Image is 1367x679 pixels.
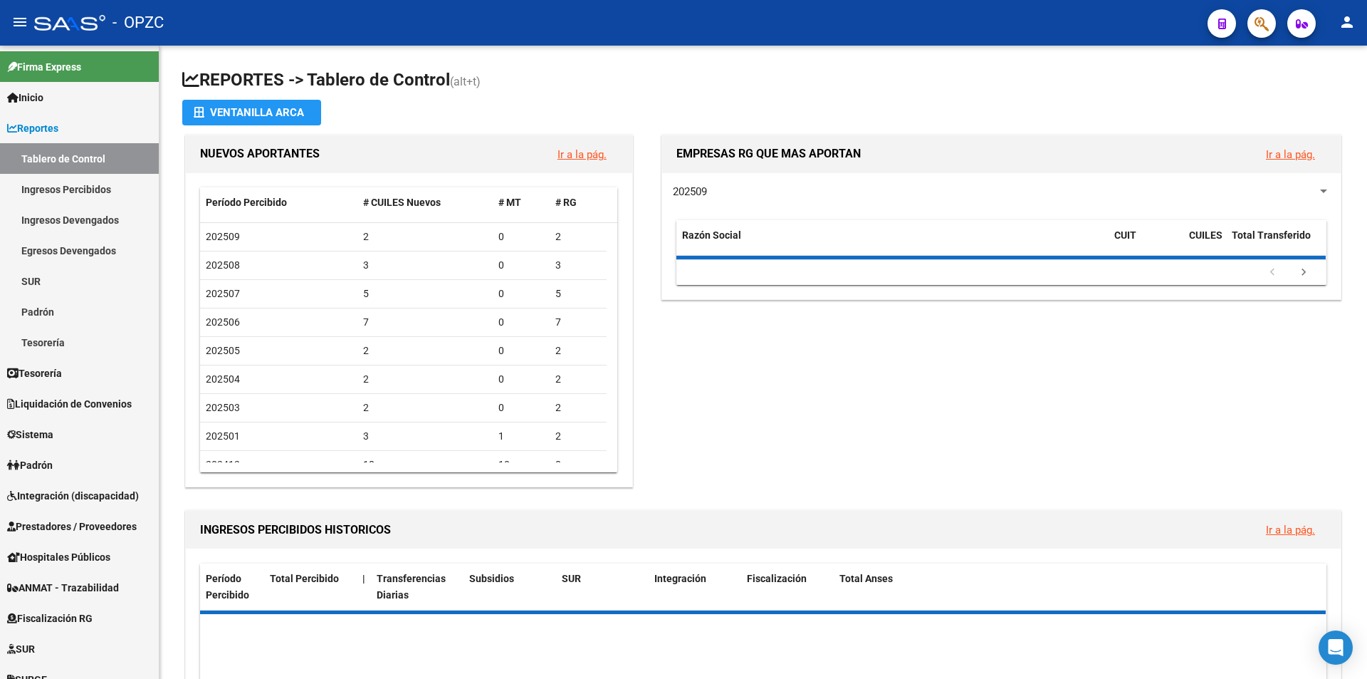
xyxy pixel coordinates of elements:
span: ANMAT - Trazabilidad [7,580,119,596]
span: Integración (discapacidad) [7,488,139,504]
datatable-header-cell: Subsidios [463,564,556,611]
div: 2 [555,428,601,445]
div: 5 [363,286,488,302]
span: 202501 [206,430,240,442]
div: 2 [555,400,601,416]
span: SUR [7,641,35,657]
datatable-header-cell: SUR [556,564,649,611]
span: 202506 [206,316,240,328]
span: Padrón [7,457,53,473]
span: # CUILES Nuevos [363,197,441,208]
datatable-header-cell: # CUILES Nuevos [357,187,493,218]
datatable-header-cell: Fiscalización [741,564,834,611]
div: 3 [363,428,488,445]
mat-icon: menu [11,14,28,31]
span: Total Transferido [1232,229,1311,241]
span: 202509 [206,231,240,242]
a: Ir a la pág. [557,148,607,161]
span: # MT [498,197,521,208]
mat-icon: person [1339,14,1356,31]
datatable-header-cell: Integración [649,564,741,611]
div: 0 [498,343,544,359]
div: 2 [555,229,601,245]
span: Prestadores / Proveedores [7,519,137,534]
div: 2 [555,343,601,359]
datatable-header-cell: Total Transferido [1226,220,1326,267]
div: Ventanilla ARCA [194,100,310,125]
span: | [362,573,365,584]
span: - OPZC [112,7,164,38]
div: 0 [498,314,544,331]
a: go to previous page [1259,265,1286,281]
span: CUIT [1114,229,1136,241]
datatable-header-cell: Período Percibido [200,564,264,611]
span: Transferencias Diarias [377,573,446,601]
span: 202503 [206,402,240,413]
span: Período Percibido [206,573,249,601]
div: 5 [555,286,601,302]
span: 202505 [206,345,240,356]
div: 7 [363,314,488,331]
button: Ventanilla ARCA [182,100,321,125]
div: 8 [555,457,601,473]
span: Total Anses [839,573,893,584]
div: 2 [363,229,488,245]
datatable-header-cell: CUIT [1109,220,1183,267]
div: 2 [363,343,488,359]
span: Fiscalización [747,573,807,584]
span: Inicio [7,90,43,105]
div: 2 [363,371,488,388]
div: 0 [498,371,544,388]
button: Ir a la pág. [546,141,618,167]
div: 0 [498,229,544,245]
span: 202504 [206,373,240,385]
span: Sistema [7,427,53,442]
span: # RG [555,197,577,208]
div: 3 [555,257,601,274]
button: Ir a la pág. [1255,141,1326,167]
span: Período Percibido [206,197,287,208]
span: INGRESOS PERCIBIDOS HISTORICOS [200,523,391,537]
span: Hospitales Públicos [7,549,110,565]
div: 2 [363,400,488,416]
div: Open Intercom Messenger [1319,631,1353,665]
div: 2 [555,371,601,388]
div: 7 [555,314,601,331]
span: Reportes [7,120,58,136]
span: Fiscalización RG [7,611,93,626]
a: go to next page [1290,265,1317,281]
span: Razón Social [682,229,741,241]
span: CUILES [1189,229,1222,241]
span: 202508 [206,259,240,271]
span: Integración [654,573,706,584]
datatable-header-cell: Razón Social [676,220,1109,267]
span: SUR [562,573,581,584]
div: 0 [498,286,544,302]
datatable-header-cell: Total Anses [834,564,1315,611]
span: (alt+t) [450,75,481,88]
datatable-header-cell: Total Percibido [264,564,357,611]
h1: REPORTES -> Tablero de Control [182,68,1344,93]
div: 10 [498,457,544,473]
span: 202507 [206,288,240,299]
datatable-header-cell: Período Percibido [200,187,357,218]
datatable-header-cell: CUILES [1183,220,1226,267]
span: Firma Express [7,59,81,75]
datatable-header-cell: # MT [493,187,550,218]
span: NUEVOS APORTANTES [200,147,320,160]
datatable-header-cell: # RG [550,187,607,218]
datatable-header-cell: Transferencias Diarias [371,564,463,611]
span: Total Percibido [270,573,339,584]
span: Subsidios [469,573,514,584]
div: 3 [363,257,488,274]
button: Ir a la pág. [1255,517,1326,543]
div: 0 [498,257,544,274]
a: Ir a la pág. [1266,148,1315,161]
span: 202509 [673,185,707,198]
span: 202412 [206,459,240,470]
span: EMPRESAS RG QUE MAS APORTAN [676,147,861,160]
div: 0 [498,400,544,416]
datatable-header-cell: | [357,564,371,611]
span: Tesorería [7,366,62,381]
a: Ir a la pág. [1266,524,1315,537]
